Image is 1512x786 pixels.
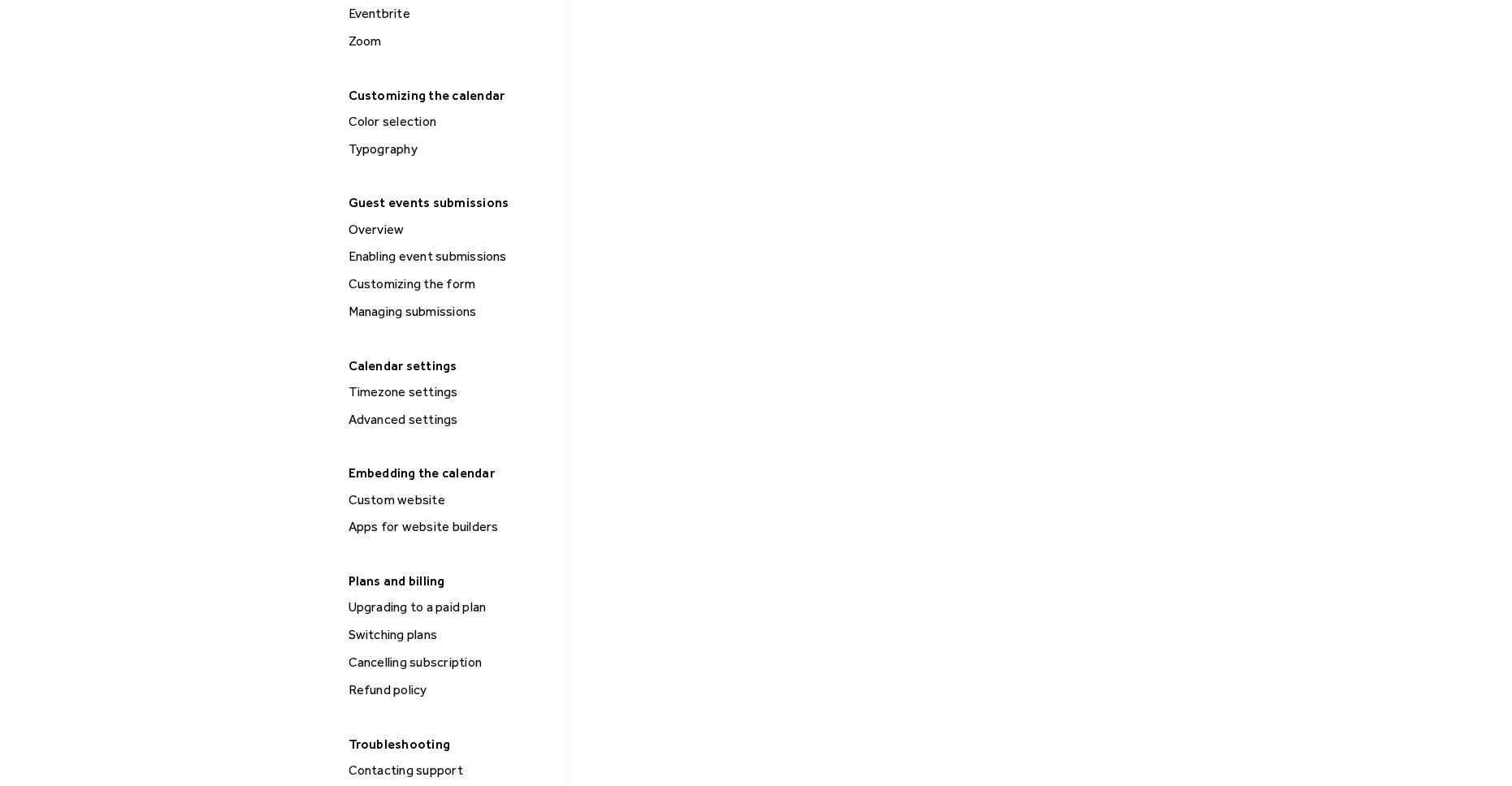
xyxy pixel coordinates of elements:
[342,624,559,646] a: Switching plans
[340,460,557,486] div: Embedding the calendar
[342,680,559,701] a: Refund policy
[340,83,557,108] div: Customizing the calendar
[340,190,557,215] div: Guest events submissions
[344,624,559,646] div: Switching plans
[344,139,559,160] div: Typography
[342,219,559,240] a: Overview
[342,31,559,52] a: Zoom
[342,382,559,403] a: Timezone settings
[342,409,559,430] a: Advanced settings
[344,760,559,781] div: Contacting support
[344,31,559,52] div: Zoom
[344,516,559,538] div: Apps for website builders
[344,382,559,403] div: Timezone settings
[344,652,559,673] div: Cancelling subscription
[344,246,559,267] div: Enabling event submissions
[340,568,557,594] div: Plans and billing
[342,301,559,322] a: Managing submissions
[342,516,559,538] a: Apps for website builders
[342,597,559,618] a: Upgrading to a paid plan
[342,139,559,160] a: Typography
[342,3,559,24] a: Eventbrite
[344,3,559,24] div: Eventbrite
[344,490,559,511] div: Custom website
[342,760,559,781] a: Contacting support
[342,490,559,511] a: Custom website
[342,652,559,673] a: Cancelling subscription
[344,301,559,322] div: Managing submissions
[344,680,559,701] div: Refund policy
[340,732,557,757] div: Troubleshooting
[344,409,559,430] div: Advanced settings
[342,246,559,267] a: Enabling event submissions
[344,597,559,618] div: Upgrading to a paid plan
[340,353,557,378] div: Calendar settings
[344,274,559,295] div: Customizing the form
[344,219,559,240] div: Overview
[342,111,559,132] a: Color selection
[342,274,559,295] a: Customizing the form
[344,111,559,132] div: Color selection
